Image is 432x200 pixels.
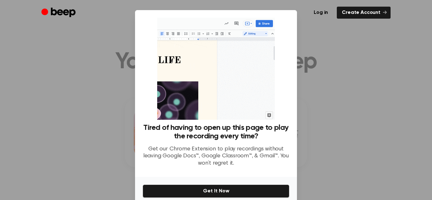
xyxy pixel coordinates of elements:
[309,7,333,19] a: Log in
[157,18,275,120] img: Beep extension in action
[143,124,289,141] h3: Tired of having to open up this page to play the recording every time?
[337,7,391,19] a: Create Account
[41,7,77,19] a: Beep
[143,146,289,167] p: Get our Chrome Extension to play recordings without leaving Google Docs™, Google Classroom™, & Gm...
[143,185,289,198] button: Get It Now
